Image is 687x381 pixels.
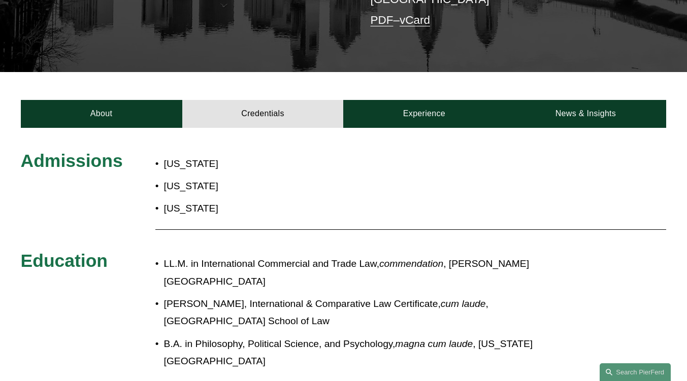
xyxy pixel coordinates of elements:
[164,295,586,330] p: [PERSON_NAME], International & Comparative Law Certificate, , [GEOGRAPHIC_DATA] School of Law
[21,151,123,171] span: Admissions
[164,155,398,173] p: [US_STATE]
[164,255,586,290] p: LL.M. in International Commercial and Trade Law, , [PERSON_NAME][GEOGRAPHIC_DATA]
[371,14,394,26] a: PDF
[21,100,182,128] a: About
[164,335,586,370] p: B.A. in Philosophy, Political Science, and Psychology, , [US_STATE][GEOGRAPHIC_DATA]
[600,363,671,381] a: Search this site
[21,251,108,271] span: Education
[505,100,666,128] a: News & Insights
[164,200,398,218] p: [US_STATE]
[164,178,398,195] p: [US_STATE]
[395,338,473,349] em: magna cum laude
[441,298,486,309] em: cum laude
[182,100,344,128] a: Credentials
[379,258,443,269] em: commendation
[343,100,505,128] a: Experience
[400,14,430,26] a: vCard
